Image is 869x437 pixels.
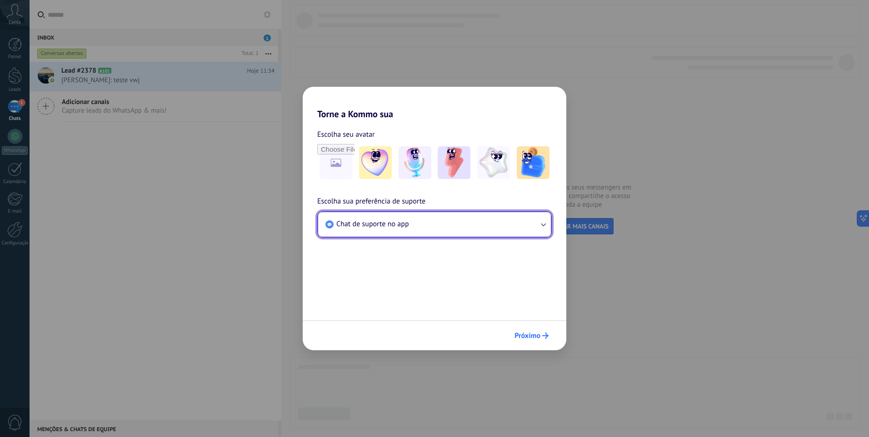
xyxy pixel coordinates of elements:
[317,129,375,140] span: Escolha seu avatar
[359,146,392,179] img: -1.jpeg
[399,146,431,179] img: -2.jpeg
[517,146,549,179] img: -5.jpeg
[303,87,566,119] h2: Torne a Kommo sua
[318,212,551,237] button: Chat de suporte no app
[438,146,470,179] img: -3.jpeg
[510,328,553,343] button: Próximo
[514,333,540,339] span: Próximo
[477,146,510,179] img: -4.jpeg
[317,196,425,208] span: Escolha sua preferência de suporte
[336,219,409,228] span: Chat de suporte no app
